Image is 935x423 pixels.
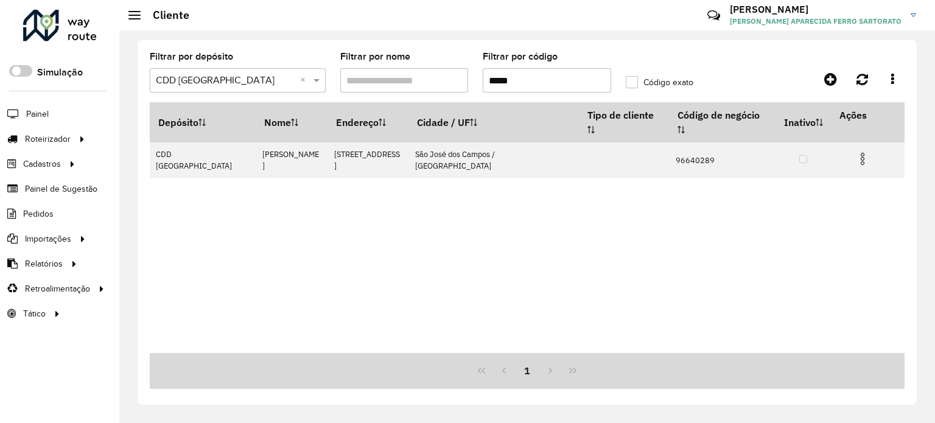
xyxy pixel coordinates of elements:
[408,102,579,142] th: Cidade / UF
[150,102,256,142] th: Depósito
[340,49,410,64] label: Filtrar por nome
[25,133,71,145] span: Roteirizador
[730,4,902,15] h3: [PERSON_NAME]
[626,76,693,89] label: Código exato
[25,257,63,270] span: Relatórios
[730,16,902,27] span: [PERSON_NAME] APARECIDA FERRO SARTORATO
[150,142,256,178] td: CDD [GEOGRAPHIC_DATA]
[670,142,776,178] td: 96640289
[23,158,61,170] span: Cadastros
[25,282,90,295] span: Retroalimentação
[23,208,54,220] span: Pedidos
[327,102,408,142] th: Endereço
[776,102,831,142] th: Inativo
[516,359,539,382] button: 1
[701,2,727,29] a: Contato Rápido
[23,307,46,320] span: Tático
[25,232,71,245] span: Importações
[37,65,83,80] label: Simulação
[300,73,310,88] span: Clear all
[150,49,233,64] label: Filtrar por depósito
[483,49,558,64] label: Filtrar por código
[256,142,327,178] td: [PERSON_NAME]
[579,102,669,142] th: Tipo de cliente
[670,102,776,142] th: Código de negócio
[26,108,49,121] span: Painel
[25,183,97,195] span: Painel de Sugestão
[256,102,327,142] th: Nome
[408,142,579,178] td: São José dos Campos / [GEOGRAPHIC_DATA]
[327,142,408,178] td: [STREET_ADDRESS]
[141,9,189,22] h2: Cliente
[831,102,904,128] th: Ações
